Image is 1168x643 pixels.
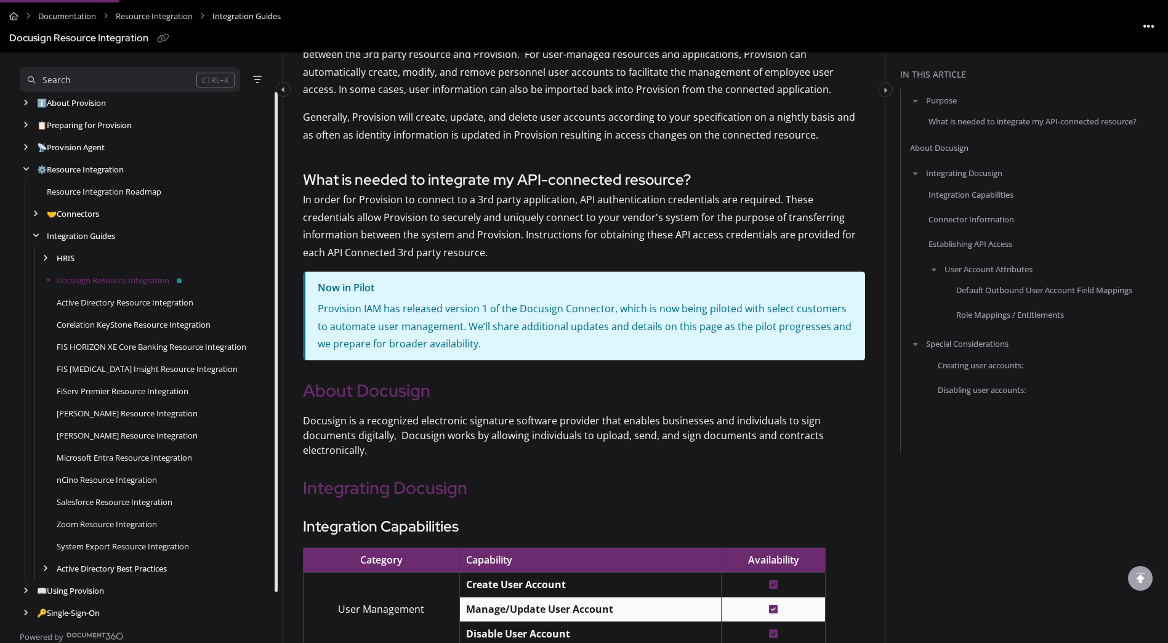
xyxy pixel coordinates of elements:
a: Using Provision [37,584,104,597]
span: Capability [466,553,512,567]
h3: What is needed to integrate my API-connected resource? [303,169,865,191]
div: scroll to top [1128,566,1153,591]
a: Corelation KeyStone Resource Integration [57,318,211,331]
p: Docusign is a recognized electronic signature software provider that enables businesses and indiv... [303,413,865,458]
span: 📋 [37,119,47,131]
button: Article more options [1139,16,1159,36]
a: Documentation [38,7,96,25]
a: Jack Henry SilverLake Resource Integration [57,407,198,419]
a: Docusign Resource Integration [57,274,169,286]
div: arrow [20,607,32,619]
a: Disabling user accounts: [938,383,1026,395]
div: arrow [20,585,32,597]
a: Powered by Document360 - opens in a new tab [20,628,124,643]
button: arrow [910,337,921,350]
a: Provision Agent [37,141,105,153]
a: Default Outbound User Account Field Mappings [956,284,1132,296]
a: FIS IBS Insight Resource Integration [57,363,238,375]
p: Now in Pilot [318,279,853,297]
span: 🤝 [47,208,57,219]
a: Resource Integration Roadmap [47,185,161,198]
div: CTRL+K [196,73,235,87]
p: Generally, Provision will create, update, and delete user accounts according to your specificatio... [303,108,865,144]
a: nCino Resource Integration [57,474,157,486]
div: arrow [30,208,42,220]
h2: Integrating Docusign [303,475,865,501]
p: User Management [310,601,453,618]
button: Copy link of [153,29,173,49]
a: Resource Integration [116,7,193,25]
a: Active Directory Best Practices [57,562,167,575]
button: Category toggle [878,83,893,97]
span: ℹ️ [37,97,47,108]
span: Category [360,553,403,567]
a: Creating user accounts: [938,358,1023,371]
a: Connector Information [928,212,1014,225]
span: 📡 [37,142,47,153]
strong: Disable User Account [466,627,570,641]
a: Home [9,7,18,25]
button: Search [20,67,240,92]
button: arrow [910,94,921,107]
div: arrow [20,97,32,109]
div: arrow [20,142,32,153]
a: Connectors [47,208,99,220]
a: About Docusign [910,142,969,154]
p: Provision integrates directly with many 3rd party systems and applications via vendor APIs. In Pr... [303,10,865,99]
a: Salesforce Resource Integration [57,496,172,508]
div: arrow [30,230,42,242]
a: Microsoft Entra Resource Integration [57,451,192,464]
a: About Provision [37,97,106,109]
button: Filter [250,72,265,87]
button: arrow [928,262,940,276]
div: In this article [900,68,1163,81]
div: arrow [39,253,52,264]
button: Category toggle [276,82,291,97]
a: Zoom Resource Integration [57,518,157,530]
a: Active Directory Resource Integration [57,296,193,309]
a: Resource Integration [37,163,124,176]
a: Purpose [926,94,957,107]
p: In order for Provision to connect to a 3rd party application, API authentication credentials are ... [303,191,865,262]
div: arrow [20,164,32,176]
a: User Account Attributes [944,263,1033,275]
div: Docusign Resource Integration [9,30,148,47]
span: 🔑 [37,607,47,618]
a: Single-Sign-On [37,607,100,619]
div: arrow [39,563,52,575]
a: FiServ Premier Resource Integration [57,385,188,397]
a: Role Mappings / Entitlements [956,309,1064,321]
a: Preparing for Provision [37,119,132,131]
a: Establishing API Access [928,238,1012,250]
span: ⚙️ [37,164,47,175]
a: FIS HORIZON XE Core Banking Resource Integration [57,341,246,353]
a: Jack Henry Symitar Resource Integration [57,429,198,442]
span: 📖 [37,585,47,596]
span: Integration Guides [212,7,281,25]
a: Integration Guides [47,230,115,242]
a: What is needed to integrate my API-connected resource? [928,115,1137,127]
div: Search [42,73,71,87]
h2: About Docusign [303,378,865,403]
a: Special Considerations [926,338,1009,350]
strong: Create User Account [466,578,566,591]
img: Document360 [66,633,124,640]
strong: Manage/Update User Account [466,602,613,616]
p: Provision IAM has released version 1 of the Docusign Connector, which is now being piloted with s... [318,300,853,353]
a: HRIS [57,252,75,264]
a: System Export Resource Integration [57,540,189,552]
span: Powered by [20,631,63,643]
span: Availability [748,553,799,567]
h3: Integration Capabilities [303,516,865,538]
div: arrow [20,119,32,131]
a: Integration Capabilities [928,188,1013,200]
a: Integrating Docusign [926,167,1002,179]
button: arrow [910,166,921,180]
